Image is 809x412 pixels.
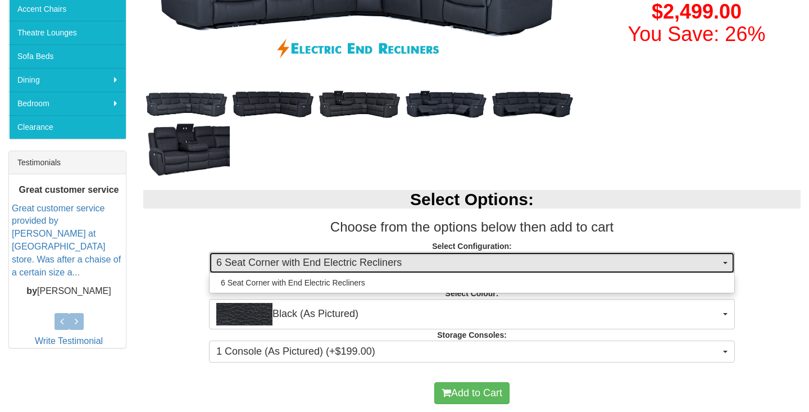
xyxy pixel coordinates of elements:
strong: Storage Consoles: [437,330,507,339]
p: [PERSON_NAME] [12,284,126,297]
b: Select Options: [410,190,534,209]
span: 6 Seat Corner with End Electric Recliners [221,277,365,288]
span: 6 Seat Corner with End Electric Recliners [216,256,720,270]
font: You Save: 26% [628,22,766,46]
a: Great customer service provided by [PERSON_NAME] at [GEOGRAPHIC_DATA] store. Was after a chaise o... [12,203,121,277]
div: Testimonials [9,151,126,174]
b: by [26,286,37,295]
h3: Choose from the options below then add to cart [143,220,801,234]
a: Write Testimonial [35,336,103,346]
a: Sofa Beds [9,44,126,68]
button: 6 Seat Corner with End Electric Recliners [209,252,735,274]
button: Black (As Pictured)Black (As Pictured) [209,299,735,329]
button: 1 Console (As Pictured) (+$199.00) [209,341,735,363]
a: Theatre Lounges [9,21,126,44]
a: Dining [9,68,126,92]
strong: Select Configuration: [432,242,512,251]
span: Black (As Pictured) [216,303,720,325]
a: Clearance [9,115,126,139]
strong: Select Colour: [446,289,499,298]
button: Add to Cart [434,382,510,405]
span: 1 Console (As Pictured) (+$199.00) [216,345,720,359]
a: Bedroom [9,92,126,115]
b: Great customer service [19,184,119,194]
img: Black (As Pictured) [216,303,272,325]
